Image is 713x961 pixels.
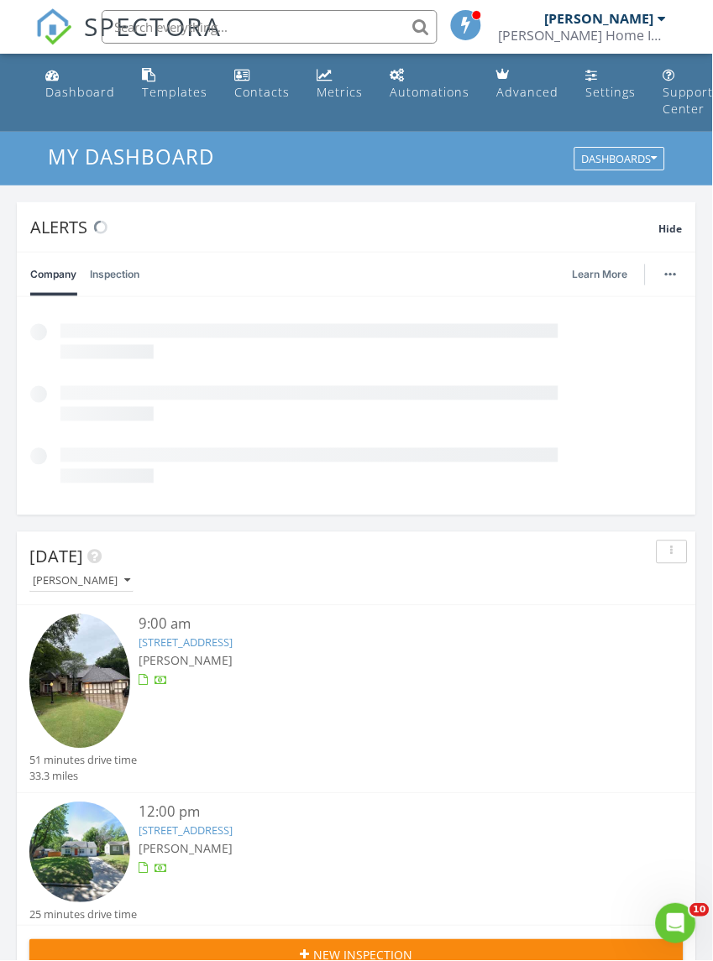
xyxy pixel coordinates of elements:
[29,769,137,785] div: 33.3 miles
[139,823,233,838] a: [STREET_ADDRESS]
[582,154,658,165] div: Dashboards
[35,23,222,58] a: SPECTORA
[139,802,629,823] div: 12:00 pm
[139,614,629,635] div: 9:00 am
[665,273,677,276] img: ellipsis-632cfdd7c38ec3a7d453.svg
[656,904,696,944] iframe: Intercom live chat
[29,802,130,903] img: streetview
[579,60,642,108] a: Settings
[690,904,710,917] span: 10
[139,635,233,650] a: [STREET_ADDRESS]
[573,266,638,283] a: Learn More
[585,84,636,100] div: Settings
[310,60,370,108] a: Metrics
[135,60,214,108] a: Templates
[29,924,137,940] div: 16.9 miles
[30,253,76,296] a: Company
[29,802,684,939] a: 12:00 pm [STREET_ADDRESS] [PERSON_NAME] 25 minutes drive time 16.9 miles
[90,253,139,296] a: Inspection
[39,60,122,108] a: Dashboard
[545,10,654,27] div: [PERSON_NAME]
[383,60,476,108] a: Automations (Basic)
[659,222,683,236] span: Hide
[29,546,83,568] span: [DATE]
[317,84,363,100] div: Metrics
[142,84,207,100] div: Templates
[30,216,659,238] div: Alerts
[35,8,72,45] img: The Best Home Inspection Software - Spectora
[33,576,130,588] div: [PERSON_NAME]
[490,60,565,108] a: Advanced
[29,753,137,769] div: 51 minutes drive time
[234,84,290,100] div: Contacts
[29,614,684,785] a: 9:00 am [STREET_ADDRESS] [PERSON_NAME] 51 minutes drive time 33.3 miles
[228,60,296,108] a: Contacts
[29,571,134,593] button: [PERSON_NAME]
[139,841,233,857] span: [PERSON_NAME]
[45,84,115,100] div: Dashboard
[574,148,665,171] button: Dashboards
[139,653,233,669] span: [PERSON_NAME]
[499,27,667,44] div: Tucker Home Inspections
[29,614,130,748] img: 9364081%2Fcover_photos%2FRGd2FR3gTKfdFZLJAFKy%2Fsmall.9364081-1756388958288
[102,10,438,44] input: Search everything...
[29,907,137,923] div: 25 minutes drive time
[390,84,469,100] div: Automations
[48,143,214,170] span: My Dashboard
[496,84,558,100] div: Advanced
